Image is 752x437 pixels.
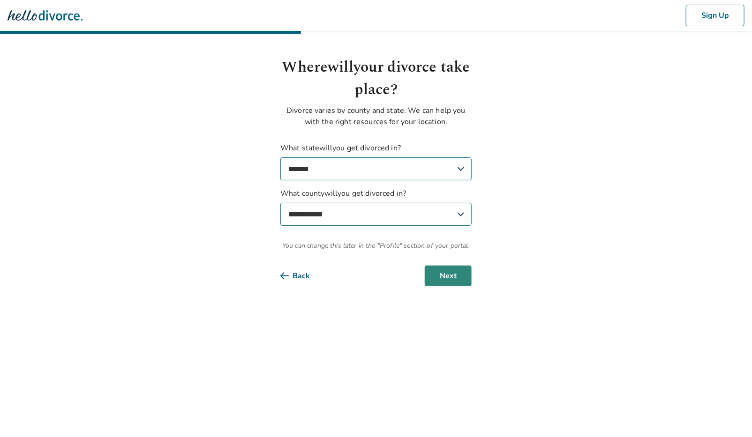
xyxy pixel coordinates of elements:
select: What statewillyou get divorced in? [280,157,472,180]
iframe: Chat Widget [705,392,752,437]
h1: Where will your divorce take place? [280,56,472,101]
label: What state will you get divorced in? [280,142,472,180]
span: You can change this later in the "Profile" section of your portal. [280,241,472,251]
button: Back [280,266,325,286]
p: Divorce varies by county and state. We can help you with the right resources for your location. [280,105,472,127]
button: Next [425,266,472,286]
select: What countywillyou get divorced in? [280,203,472,226]
label: What county will you get divorced in? [280,188,472,226]
img: Hello Divorce Logo [8,6,83,25]
button: Sign Up [686,5,744,26]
